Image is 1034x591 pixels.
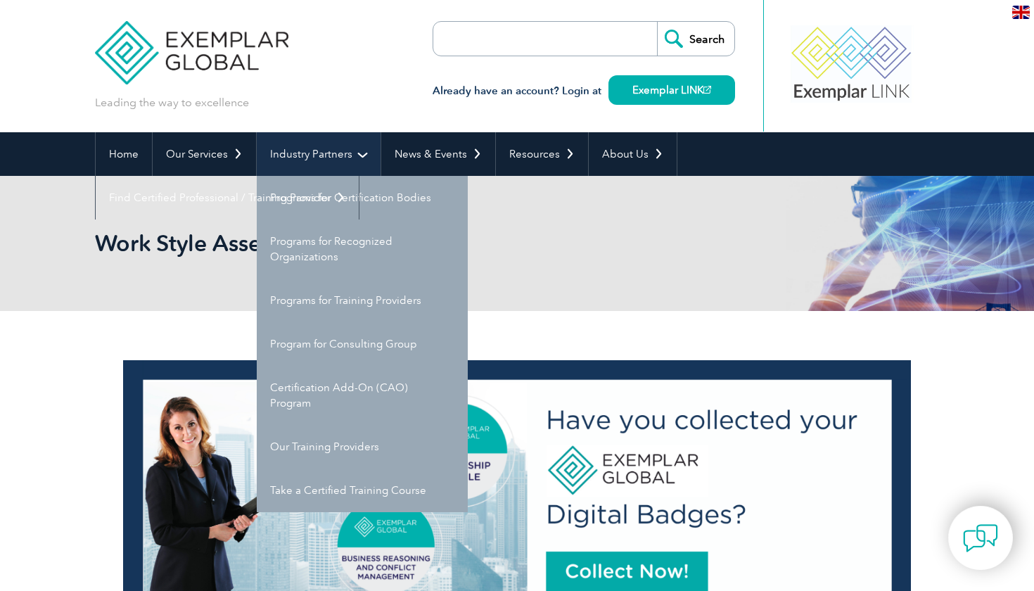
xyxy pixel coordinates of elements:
[381,132,495,176] a: News & Events
[96,132,152,176] a: Home
[657,22,734,56] input: Search
[608,75,735,105] a: Exemplar LINK
[589,132,677,176] a: About Us
[963,521,998,556] img: contact-chat.png
[153,132,256,176] a: Our Services
[257,132,381,176] a: Industry Partners
[95,232,686,255] h2: Work Style Assessment for Auditors
[257,366,468,425] a: Certification Add-On (CAO) Program
[257,279,468,322] a: Programs for Training Providers
[257,469,468,512] a: Take a Certified Training Course
[96,176,359,220] a: Find Certified Professional / Training Provider
[257,425,468,469] a: Our Training Providers
[496,132,588,176] a: Resources
[95,95,249,110] p: Leading the way to excellence
[257,220,468,279] a: Programs for Recognized Organizations
[257,176,468,220] a: Programs for Certification Bodies
[1012,6,1030,19] img: en
[433,82,735,100] h3: Already have an account? Login at
[257,322,468,366] a: Program for Consulting Group
[703,86,711,94] img: open_square.png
